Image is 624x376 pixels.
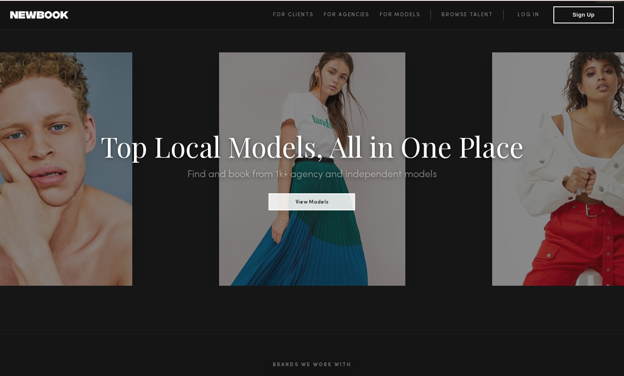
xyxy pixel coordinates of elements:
a: Log in [503,10,553,20]
h2: Find and book from 1k+ agency and independent models [47,169,577,180]
h1: Top Local Models, All in One Place [47,133,577,159]
span: For Models [380,12,420,17]
a: For Agencies [324,10,379,20]
button: Sign Up [553,6,614,23]
a: For Clients [273,10,324,20]
a: View Models [269,196,355,206]
a: For Models [380,10,431,20]
span: For Clients [273,12,313,17]
button: View Models [269,193,355,210]
a: Browse Talent [430,10,503,20]
span: For Agencies [324,12,369,17]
